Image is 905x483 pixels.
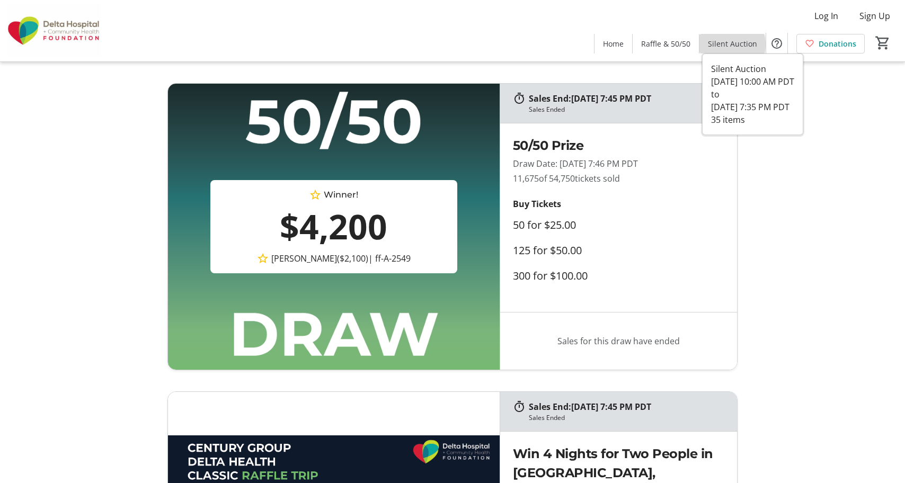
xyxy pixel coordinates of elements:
[711,101,794,113] div: [DATE] 7:35 PM PDT
[513,157,725,170] p: Draw Date: [DATE] 7:46 PM PDT
[215,189,453,201] div: Winner!
[529,413,565,423] div: Sales Ended
[513,136,725,155] h2: 50/50 Prize
[513,244,582,257] label: 125 for $50.00
[529,93,571,104] span: Sales End:
[859,10,890,22] span: Sign Up
[814,10,838,22] span: Log In
[766,33,787,54] button: Help
[513,172,725,185] p: 11,675 tickets sold
[641,38,690,49] span: Raffle & 50/50
[337,252,368,265] span: ($2,100)
[6,4,101,57] img: Delta Hospital and Community Health Foundation's Logo
[513,270,588,282] label: 300 for $100.00
[368,252,411,265] span: | ff-A-2549
[708,38,757,49] span: Silent Auction
[699,34,766,53] a: Silent Auction
[529,401,571,413] span: Sales End:
[851,7,899,24] button: Sign Up
[271,252,337,265] span: [PERSON_NAME]
[168,84,500,370] img: 50/50 Prize
[529,105,565,114] div: Sales Ended
[711,62,794,75] div: Silent Auction
[571,93,651,104] span: [DATE] 7:45 PM PDT
[633,34,699,53] a: Raffle & 50/50
[539,173,575,184] span: of 54,750
[796,34,865,53] a: Donations
[513,219,576,231] label: 50 for $25.00
[571,401,651,413] span: [DATE] 7:45 PM PDT
[711,113,794,126] div: 35 items
[819,38,856,49] span: Donations
[603,38,624,49] span: Home
[711,75,794,88] div: [DATE] 10:00 AM PDT
[215,201,453,252] div: $4,200
[595,34,632,53] a: Home
[806,7,847,24] button: Log In
[513,321,725,361] p: Sales for this draw have ended
[513,198,561,210] strong: Buy Tickets
[711,88,794,101] div: to
[873,33,892,52] button: Cart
